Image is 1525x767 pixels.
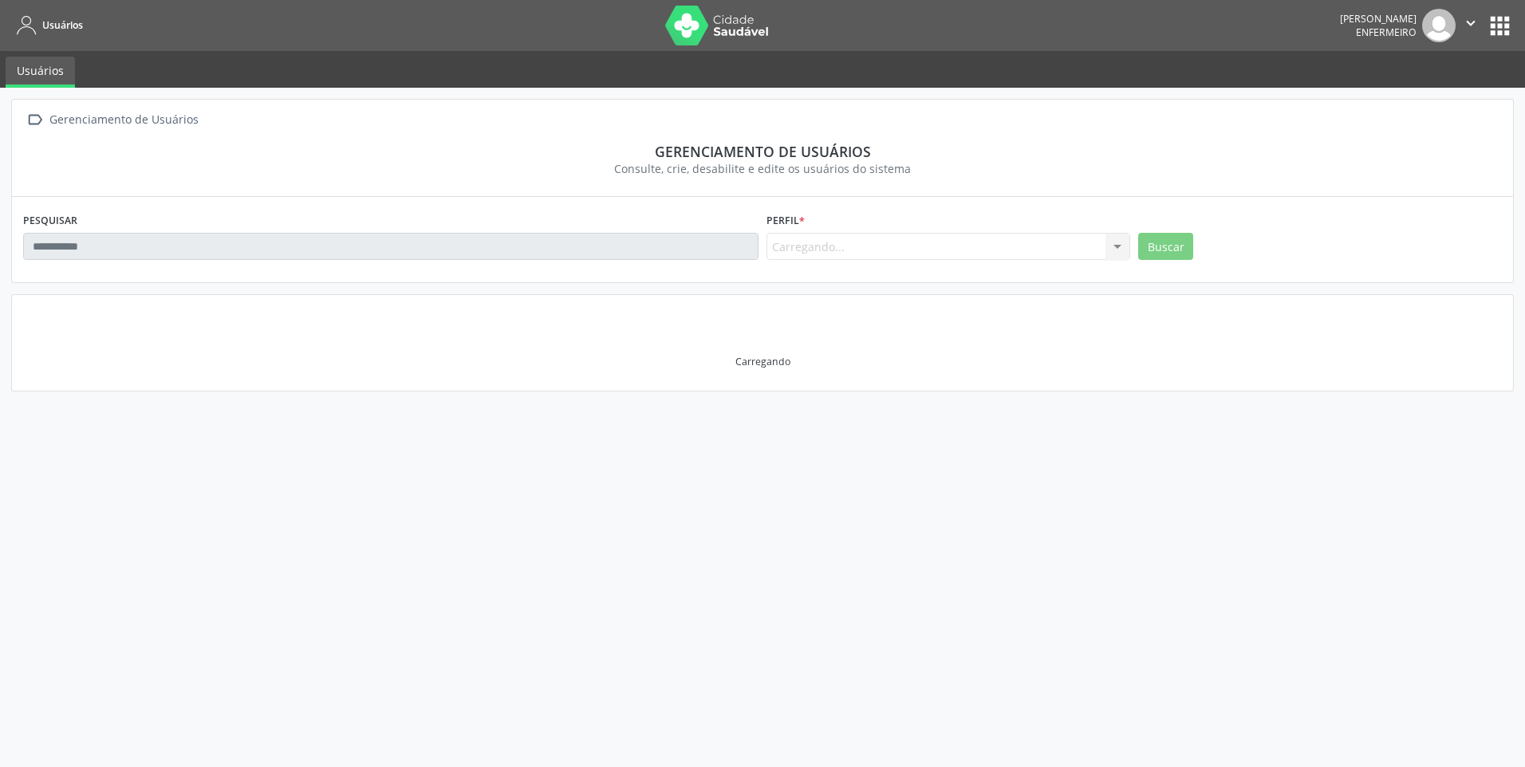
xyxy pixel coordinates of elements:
div: [PERSON_NAME] [1340,12,1417,26]
label: Perfil [766,208,805,233]
div: Carregando [735,355,790,368]
div: Gerenciamento de Usuários [46,108,201,132]
label: PESQUISAR [23,208,77,233]
i:  [1462,14,1480,32]
div: Consulte, crie, desabilite e edite os usuários do sistema [34,160,1491,177]
img: img [1422,9,1456,42]
button:  [1456,9,1486,42]
button: Buscar [1138,233,1193,260]
a: Usuários [11,12,83,38]
button: apps [1486,12,1514,40]
i:  [23,108,46,132]
span: Usuários [42,18,83,32]
span: Enfermeiro [1356,26,1417,39]
div: Gerenciamento de usuários [34,143,1491,160]
a:  Gerenciamento de Usuários [23,108,201,132]
a: Usuários [6,57,75,88]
